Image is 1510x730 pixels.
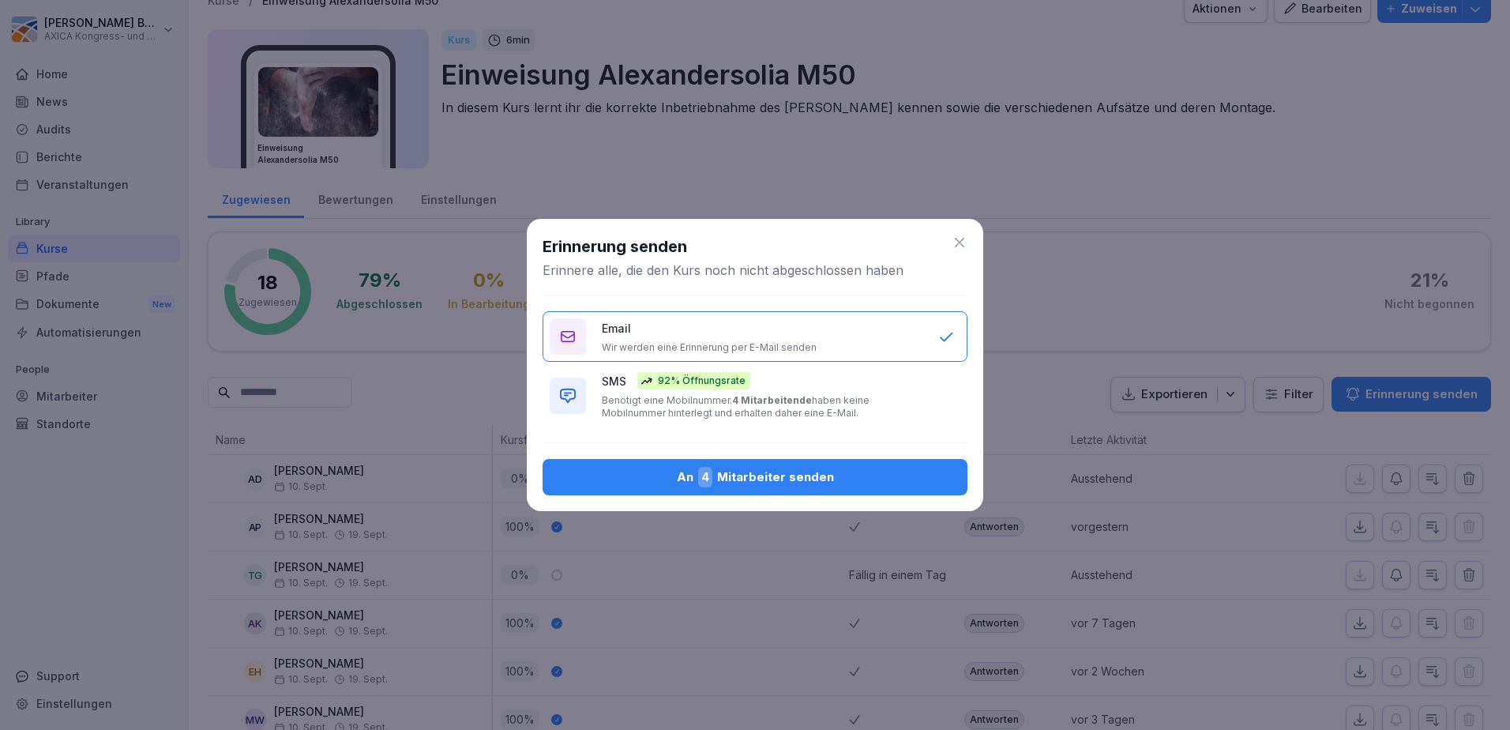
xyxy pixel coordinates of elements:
span: 4 [698,467,712,487]
div: An Mitarbeiter senden [555,467,955,487]
p: Wir werden eine Erinnerung per E-Mail senden [602,341,817,354]
p: SMS [602,373,626,389]
p: Erinnere alle, die den Kurs noch nicht abgeschlossen haben [543,262,903,279]
p: Email [602,320,631,337]
p: 92% Öffnungsrate [658,374,746,388]
h1: Erinnerung senden [543,235,687,258]
button: An4Mitarbeiter senden [543,459,967,495]
b: 4 Mitarbeitende [732,394,812,406]
p: Benötigt eine Mobilnummer. haben keine Mobilnummer hinterlegt und erhalten daher eine E-Mail. [602,394,922,420]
